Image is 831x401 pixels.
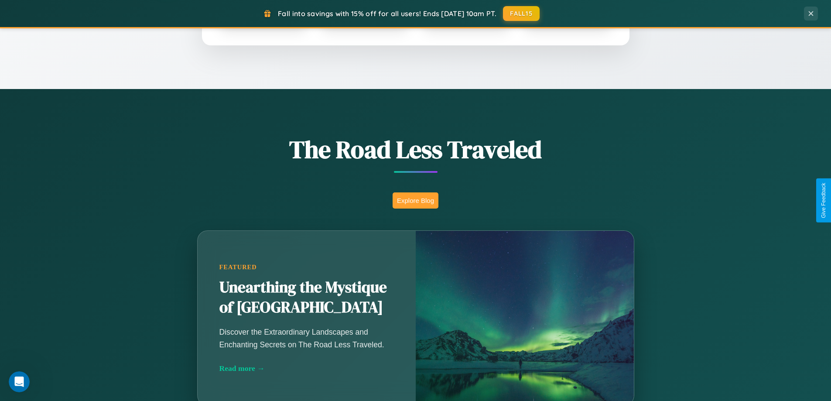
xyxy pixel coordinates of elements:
div: Give Feedback [821,183,827,218]
div: Featured [219,264,394,271]
h2: Unearthing the Mystique of [GEOGRAPHIC_DATA] [219,278,394,318]
p: Discover the Extraordinary Landscapes and Enchanting Secrets on The Road Less Traveled. [219,326,394,350]
div: Read more → [219,364,394,373]
h1: The Road Less Traveled [154,133,677,166]
span: Fall into savings with 15% off for all users! Ends [DATE] 10am PT. [278,9,496,18]
button: Explore Blog [393,192,438,209]
iframe: Intercom live chat [9,371,30,392]
button: FALL15 [503,6,540,21]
